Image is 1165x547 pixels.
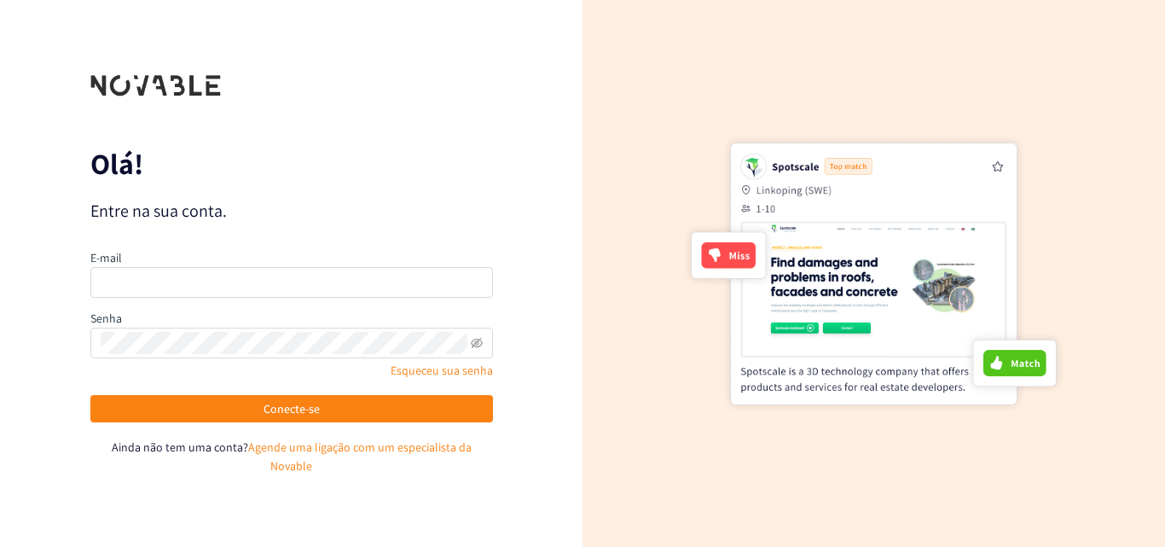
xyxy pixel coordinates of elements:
[471,337,483,349] span: invisível aos olhos
[90,200,227,222] font: Entre na sua conta.
[264,401,320,416] font: Conecte-se
[248,439,472,474] a: Agende uma ligação com um especialista da Novable
[90,250,122,265] font: E-mail
[90,144,143,183] font: Olá!
[90,311,122,326] font: Senha
[90,395,493,422] button: Conecte-se
[112,439,248,455] font: Ainda não tem uma conta?
[391,363,493,378] a: Esqueceu sua senha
